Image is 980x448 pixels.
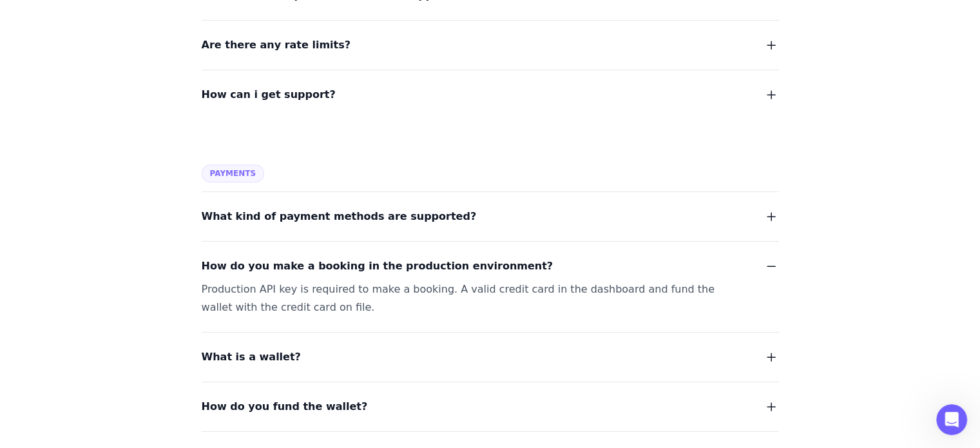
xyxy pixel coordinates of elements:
[202,348,779,366] button: What is a wallet?
[202,86,779,104] button: How can i get support?
[202,208,477,226] span: What kind of payment methods are supported?
[202,398,368,416] span: How do you fund the wallet?
[202,257,553,275] span: How do you make a booking in the production environment?
[202,36,351,54] span: Are there any rate limits?
[202,348,301,366] span: What is a wallet?
[202,164,265,182] span: Payments
[202,398,779,416] button: How do you fund the wallet?
[202,257,779,275] button: How do you make a booking in the production environment?
[202,280,748,317] div: Production API key is required to make a booking. A valid credit card in the dashboard and fund t...
[202,208,779,226] button: What kind of payment methods are supported?
[202,86,336,104] span: How can i get support?
[202,36,779,54] button: Are there any rate limits?
[936,404,967,435] iframe: Intercom live chat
